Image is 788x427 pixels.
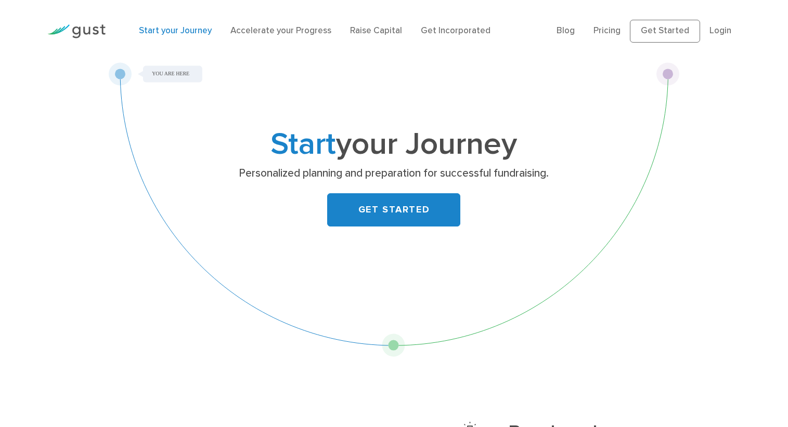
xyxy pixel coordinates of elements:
[593,25,621,36] a: Pricing
[421,25,490,36] a: Get Incorporated
[350,25,402,36] a: Raise Capital
[47,24,106,38] img: Gust Logo
[230,25,331,36] a: Accelerate your Progress
[630,20,700,43] a: Get Started
[188,130,599,159] h1: your Journey
[327,193,460,226] a: GET STARTED
[709,25,731,36] a: Login
[270,126,336,163] span: Start
[557,25,575,36] a: Blog
[192,166,596,181] p: Personalized planning and preparation for successful fundraising.
[139,25,212,36] a: Start your Journey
